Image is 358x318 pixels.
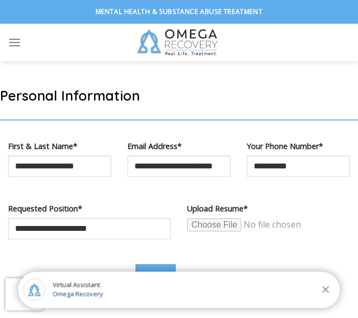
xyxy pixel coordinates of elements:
[8,140,111,152] label: First & Last Name*
[247,140,350,152] label: Your Phone Number*
[8,202,171,215] label: Requested Position*
[187,202,350,215] label: Upload Resume*
[8,29,21,55] a: Menu
[8,87,350,310] form: Contact form
[96,7,263,16] strong: Mental Health & Substance Abuse Treatment
[127,140,231,152] label: Email Address*
[132,24,226,61] img: Omega Recovery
